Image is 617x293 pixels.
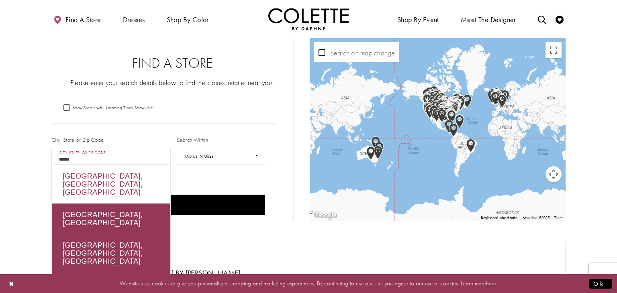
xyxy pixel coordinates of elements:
[312,210,339,221] a: Open this area in Google Maps (opens a new window)
[167,16,209,24] span: Shop by color
[536,8,548,30] a: Toggle search
[58,278,559,289] p: Website uses cookies to give you personalized shopping and marketing experiences. By continuing t...
[67,77,277,87] p: Please enter your search details below to find the closest retailer near you!
[554,8,566,30] a: Check Wishlist
[177,136,208,144] label: Search Within
[52,203,170,234] div: [GEOGRAPHIC_DATA], [GEOGRAPHIC_DATA]
[123,16,145,24] span: Dresses
[52,234,170,273] div: [GEOGRAPHIC_DATA], [GEOGRAPHIC_DATA], [GEOGRAPHIC_DATA]
[486,279,496,287] a: here
[177,148,265,165] select: Radius In Miles
[459,8,518,30] a: Meet the designer
[523,215,550,220] span: Map data ©2025
[51,136,104,144] label: City, State or Zip Code
[121,8,147,30] span: Dresses
[397,16,439,24] span: Shop By Event
[461,16,516,24] span: Meet the designer
[545,166,562,182] button: Map camera controls
[65,16,101,24] span: Find a store
[51,8,103,30] a: Find a store
[589,279,612,289] button: Submit Dialog
[554,215,563,220] a: Terms (opens in new tab)
[67,55,277,71] h2: Find a Store
[51,148,171,165] input: City, State, or ZIP Code
[268,8,349,30] a: Visit Home Page
[310,38,566,221] div: Map with store locations
[268,8,349,30] img: Colette by Daphne
[312,210,339,221] img: Google
[52,165,170,203] div: [GEOGRAPHIC_DATA], [GEOGRAPHIC_DATA], [GEOGRAPHIC_DATA]
[165,8,211,30] span: Shop by color
[5,277,18,291] button: Close Dialog
[118,268,241,277] a: Visit Colette by Daphne page - Opens in new tab
[480,215,517,221] button: Keyboard shortcuts
[70,244,555,256] h2: Gipper Prom
[545,42,562,58] button: Toggle fullscreen view
[395,8,441,30] span: Shop By Event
